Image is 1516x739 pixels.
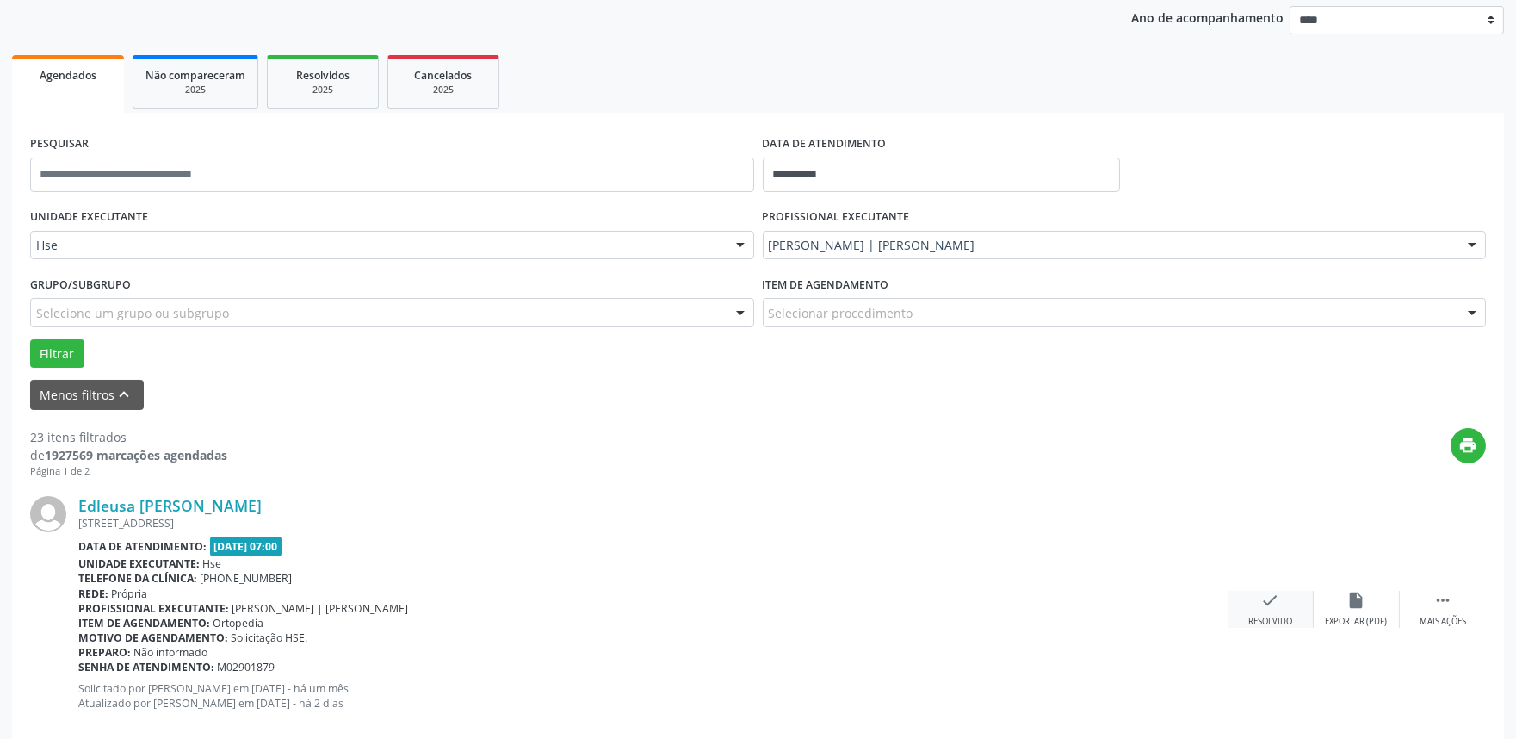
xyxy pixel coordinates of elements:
[115,385,134,404] i: keyboard_arrow_up
[232,601,409,616] span: [PERSON_NAME] | [PERSON_NAME]
[134,645,208,660] span: Não informado
[203,556,222,571] span: Hse
[78,645,131,660] b: Preparo:
[1347,591,1366,610] i: insert_drive_file
[1451,428,1486,463] button: print
[145,68,245,83] span: Não compareceram
[1261,591,1280,610] i: check
[769,237,1451,254] span: [PERSON_NAME] | [PERSON_NAME]
[40,68,96,83] span: Agendados
[78,539,207,554] b: Data de atendimento:
[78,601,229,616] b: Profissional executante:
[232,630,308,645] span: Solicitação HSE.
[769,304,913,322] span: Selecionar procedimento
[1131,6,1284,28] p: Ano de acompanhamento
[78,556,200,571] b: Unidade executante:
[1459,436,1478,455] i: print
[213,616,264,630] span: Ortopedia
[30,446,227,464] div: de
[30,380,144,410] button: Menos filtroskeyboard_arrow_up
[218,660,275,674] span: M02901879
[78,660,214,674] b: Senha de atendimento:
[78,681,1228,711] p: Solicitado por [PERSON_NAME] em [DATE] - há um mês Atualizado por [PERSON_NAME] em [DATE] - há 2 ...
[1326,616,1388,628] div: Exportar (PDF)
[112,587,148,601] span: Própria
[78,587,108,601] b: Rede:
[36,304,229,322] span: Selecione um grupo ou subgrupo
[296,68,350,83] span: Resolvidos
[78,496,262,515] a: Edleusa [PERSON_NAME]
[30,464,227,479] div: Página 1 de 2
[400,84,486,96] div: 2025
[78,616,210,630] b: Item de agendamento:
[30,428,227,446] div: 23 itens filtrados
[78,630,228,645] b: Motivo de agendamento:
[30,204,148,231] label: UNIDADE EXECUTANTE
[78,571,197,586] b: Telefone da clínica:
[1433,591,1452,610] i: 
[1248,616,1292,628] div: Resolvido
[145,84,245,96] div: 2025
[201,571,293,586] span: [PHONE_NUMBER]
[78,516,1228,531] div: [STREET_ADDRESS]
[280,84,366,96] div: 2025
[30,271,131,298] label: Grupo/Subgrupo
[30,496,66,532] img: img
[763,204,910,231] label: PROFISSIONAL EXECUTANTE
[763,131,887,158] label: DATA DE ATENDIMENTO
[45,447,227,463] strong: 1927569 marcações agendadas
[210,537,282,556] span: [DATE] 07:00
[30,131,89,158] label: PESQUISAR
[415,68,473,83] span: Cancelados
[763,271,889,298] label: Item de agendamento
[30,339,84,369] button: Filtrar
[1420,616,1466,628] div: Mais ações
[36,237,719,254] span: Hse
